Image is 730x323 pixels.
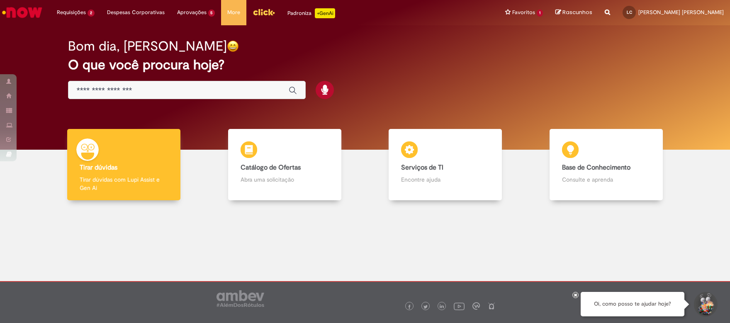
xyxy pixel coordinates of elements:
[512,8,535,17] span: Favoritos
[88,10,95,17] span: 2
[423,305,428,309] img: logo_footer_twitter.png
[208,10,215,17] span: 5
[241,175,329,184] p: Abra uma solicitação
[68,58,662,72] h2: O que você procura hoje?
[638,9,724,16] span: [PERSON_NAME] [PERSON_NAME]
[315,8,335,18] p: +GenAi
[365,129,526,201] a: Serviços de TI Encontre ajuda
[562,8,592,16] span: Rascunhos
[287,8,335,18] div: Padroniza
[562,163,630,172] b: Base de Conhecimento
[204,129,365,201] a: Catálogo de Ofertas Abra uma solicitação
[253,6,275,18] img: click_logo_yellow_360x200.png
[241,163,301,172] b: Catálogo de Ofertas
[217,290,264,307] img: logo_footer_ambev_rotulo_gray.png
[80,175,168,192] p: Tirar dúvidas com Lupi Assist e Gen Ai
[177,8,207,17] span: Aprovações
[227,8,240,17] span: More
[44,129,204,201] a: Tirar dúvidas Tirar dúvidas com Lupi Assist e Gen Ai
[581,292,684,316] div: Oi, como posso te ajudar hoje?
[1,4,44,21] img: ServiceNow
[488,302,495,310] img: logo_footer_naosei.png
[401,175,489,184] p: Encontre ajuda
[454,301,465,311] img: logo_footer_youtube.png
[555,9,592,17] a: Rascunhos
[472,302,480,310] img: logo_footer_workplace.png
[227,40,239,52] img: happy-face.png
[80,163,117,172] b: Tirar dúvidas
[57,8,86,17] span: Requisições
[407,305,411,309] img: logo_footer_facebook.png
[562,175,650,184] p: Consulte e aprenda
[68,39,227,53] h2: Bom dia, [PERSON_NAME]
[526,129,687,201] a: Base de Conhecimento Consulte e aprenda
[537,10,543,17] span: 1
[627,10,632,15] span: LC
[401,163,443,172] b: Serviços de TI
[693,292,718,317] button: Iniciar Conversa de Suporte
[440,304,444,309] img: logo_footer_linkedin.png
[107,8,165,17] span: Despesas Corporativas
